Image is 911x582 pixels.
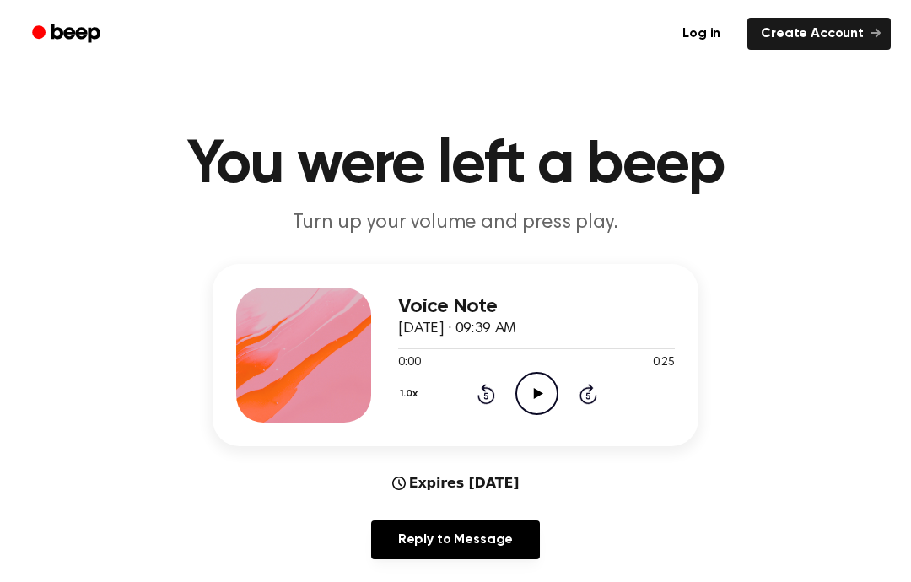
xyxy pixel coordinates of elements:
span: 0:00 [398,354,420,372]
span: [DATE] · 09:39 AM [398,321,516,337]
button: 1.0x [398,380,423,408]
span: 0:25 [653,354,675,372]
h3: Voice Note [398,295,675,318]
a: Beep [20,18,116,51]
a: Create Account [747,18,891,50]
a: Log in [666,14,737,53]
h1: You were left a beep [24,135,887,196]
p: Turn up your volume and press play. [132,209,779,237]
div: Expires [DATE] [392,473,520,493]
a: Reply to Message [371,520,540,559]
